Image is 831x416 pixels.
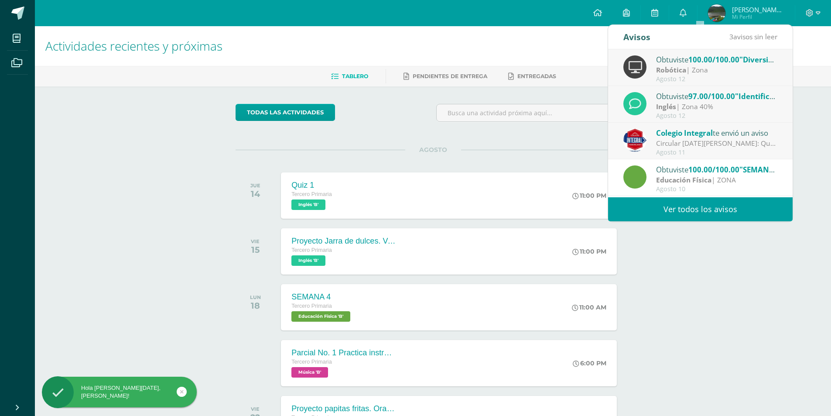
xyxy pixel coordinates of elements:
a: Ver todos los avisos [608,197,793,221]
div: | ZONA [656,175,777,185]
strong: Educación Física [656,175,711,185]
div: Obtuviste en [656,54,777,65]
span: Actividades recientes y próximas [45,38,222,54]
div: 18 [250,300,261,311]
span: Tercero Primaria [291,191,332,197]
span: Tercero Primaria [291,247,332,253]
a: Entregadas [508,69,556,83]
img: 710e41658fe762c1d087e8163ac3f805.png [708,4,725,22]
span: Tablero [342,73,368,79]
span: Colegio Integral [656,128,713,138]
span: "SEMANA 2" [739,165,784,175]
span: 97.00/100.00 [688,91,735,101]
div: JUE [250,182,260,189]
div: 14 [250,189,260,199]
span: AGOSTO [405,146,461,154]
div: 11:00 AM [572,303,606,311]
span: [PERSON_NAME][DATE] [732,5,784,14]
a: Pendientes de entrega [404,69,487,83]
div: Avisos [623,25,650,49]
span: Inglés 'B' [291,255,325,266]
div: SEMANA 4 [291,292,352,302]
div: 11:00 PM [572,192,606,199]
div: Agosto 12 [656,76,777,83]
div: 11:00 PM [572,248,606,255]
div: Agosto 10 [656,186,777,193]
div: Quiz 1 [291,181,332,190]
img: 3d8ecf278a7f74c562a74fe44b321cd5.png [623,129,646,152]
div: VIE [250,406,260,412]
div: VIE [251,238,260,244]
div: Proyecto Jarra de dulces. Verbos presente y pasado. [291,237,396,246]
span: Inglés 'B' [291,199,325,210]
div: 15 [251,244,260,255]
div: Agosto 12 [656,112,777,120]
a: todas las Actividades [236,104,335,121]
div: Proyecto papitas fritas. Oraciones en presente y pasado [291,404,396,413]
strong: Robótica [656,65,686,75]
span: 100.00/100.00 [688,165,739,175]
strong: Inglés [656,102,676,111]
div: Obtuviste en [656,164,777,175]
span: Educación Física 'B' [291,311,350,322]
span: Mi Perfil [732,13,784,21]
div: Agosto 11 [656,149,777,156]
div: Hola [PERSON_NAME][DATE], [PERSON_NAME]! [42,384,197,400]
span: 100.00/100.00 [688,55,739,65]
div: Parcial No. 1 Practica instrumental en salón de clases. [291,348,396,358]
span: Música 'B' [291,367,328,378]
span: Pendientes de entrega [413,73,487,79]
span: Entregadas [517,73,556,79]
span: Tercero Primaria [291,359,332,365]
div: te envió un aviso [656,127,777,138]
input: Busca una actividad próxima aquí... [437,104,630,121]
div: Circular 11 de agosto 2025: Querida comunidad educativa, te trasladamos este PDF con la circular ... [656,138,777,148]
div: 6:00 PM [573,359,606,367]
span: 3 [729,32,733,41]
div: | Zona 40% [656,102,777,112]
span: Tercero Primaria [291,303,332,309]
a: Tablero [331,69,368,83]
div: LUN [250,294,261,300]
div: | Zona [656,65,777,75]
span: avisos sin leer [729,32,777,41]
div: Obtuviste en [656,90,777,102]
